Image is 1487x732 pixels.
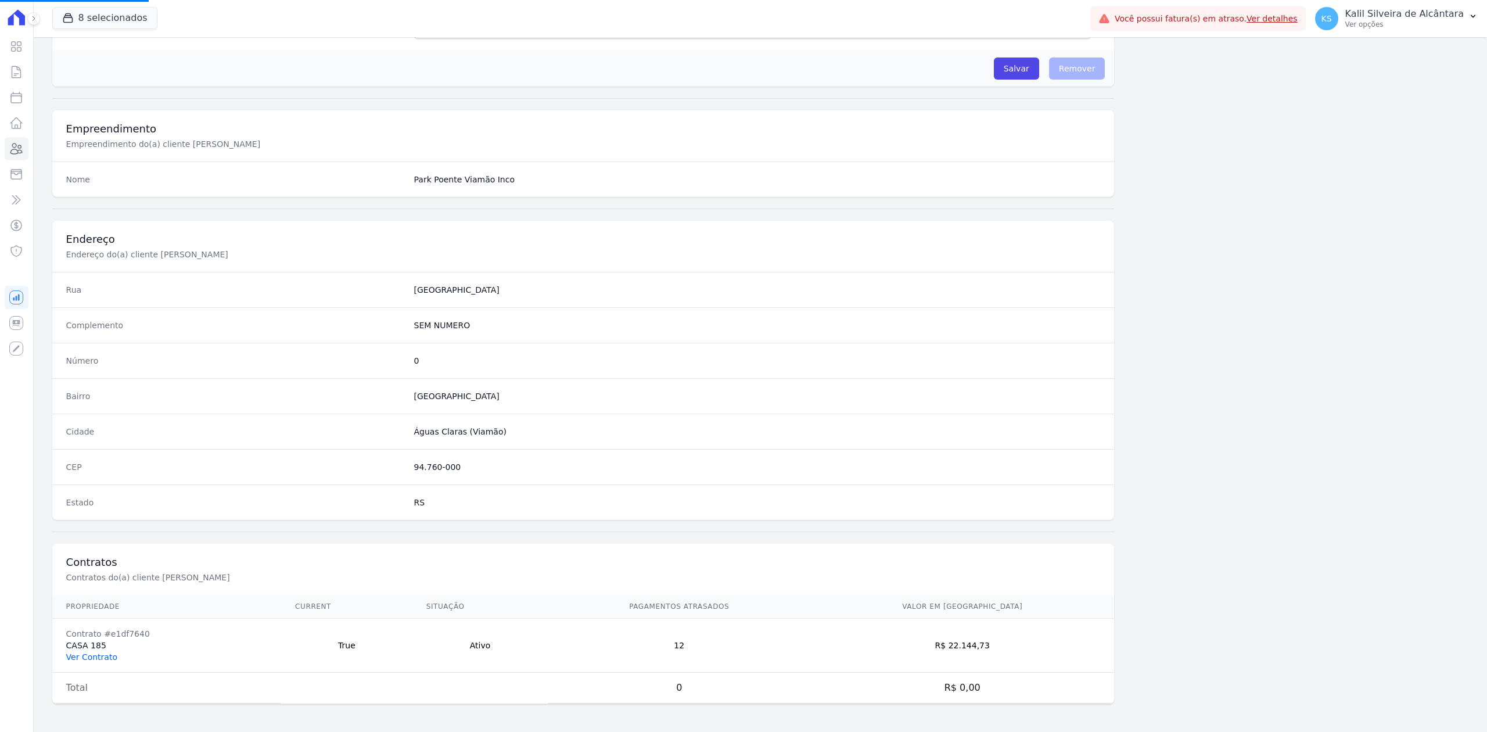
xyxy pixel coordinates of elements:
dd: RS [414,497,1101,508]
th: Current [281,595,412,619]
dt: Estado [66,497,405,508]
span: KS [1321,15,1332,23]
h3: Contratos [66,555,1101,569]
th: Situação [412,595,548,619]
dt: Cidade [66,426,405,437]
td: 0 [548,673,810,704]
dd: 0 [414,355,1101,367]
button: KS Kalil Silveira de Alcântara Ver opções [1306,2,1487,35]
td: Total [52,673,282,704]
p: Contratos do(a) cliente [PERSON_NAME] [66,572,457,583]
td: R$ 0,00 [810,673,1114,704]
td: 12 [548,619,810,673]
th: Pagamentos Atrasados [548,595,810,619]
dt: Complemento [66,320,405,331]
dd: SEM NUMERO [414,320,1101,331]
th: Propriedade [52,595,282,619]
dt: Nome [66,174,405,185]
dt: Bairro [66,390,405,402]
dd: [GEOGRAPHIC_DATA] [414,284,1101,296]
td: R$ 22.144,73 [810,619,1114,673]
p: Kalil Silveira de Alcântara [1345,8,1464,20]
span: Você possui fatura(s) em atraso. [1115,13,1298,25]
dd: Park Poente Viamão Inco [414,174,1101,185]
a: Ver Contrato [66,652,117,662]
td: True [281,619,412,673]
div: Contrato #e1df7640 [66,628,268,640]
p: Ver opções [1345,20,1464,29]
dd: 94.760-000 [414,461,1101,473]
h3: Empreendimento [66,122,1101,136]
h3: Endereço [66,232,1101,246]
td: CASA 185 [52,619,282,673]
p: Endereço do(a) cliente [PERSON_NAME] [66,249,457,260]
dt: Rua [66,284,405,296]
input: Salvar [994,58,1039,80]
dd: Águas Claras (Viamão) [414,426,1101,437]
p: Empreendimento do(a) cliente [PERSON_NAME] [66,138,457,150]
dt: CEP [66,461,405,473]
th: Valor em [GEOGRAPHIC_DATA] [810,595,1114,619]
dd: [GEOGRAPHIC_DATA] [414,390,1101,402]
span: Remover [1049,58,1105,80]
dt: Número [66,355,405,367]
button: 8 selecionados [52,7,157,29]
a: Ver detalhes [1247,14,1298,23]
td: Ativo [412,619,548,673]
